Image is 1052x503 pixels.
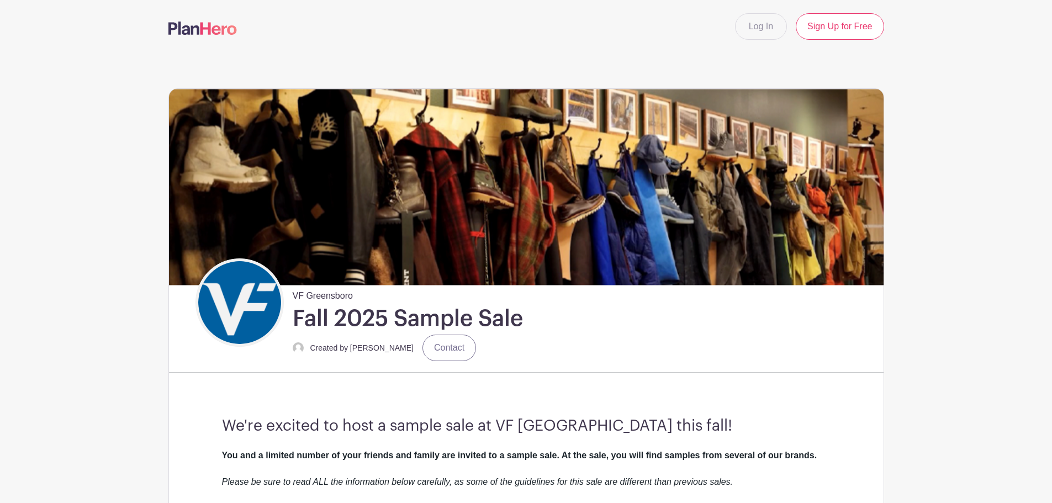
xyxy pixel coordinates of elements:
h1: Fall 2025 Sample Sale [293,305,523,332]
strong: You and a limited number of your friends and family are invited to a sample sale. At the sale, yo... [222,451,817,460]
img: VF_Icon_FullColor_CMYK-small.png [198,261,281,344]
img: logo-507f7623f17ff9eddc593b1ce0a138ce2505c220e1c5a4e2b4648c50719b7d32.svg [168,22,237,35]
em: Please be sure to read ALL the information below carefully, as some of the guidelines for this sa... [222,477,733,486]
img: Sample%20Sale.png [169,89,884,285]
a: Sign Up for Free [796,13,884,40]
small: Created by [PERSON_NAME] [310,343,414,352]
a: Log In [735,13,787,40]
span: VF Greensboro [293,285,353,303]
img: default-ce2991bfa6775e67f084385cd625a349d9dcbb7a52a09fb2fda1e96e2d18dcdb.png [293,342,304,353]
a: Contact [422,335,476,361]
h3: We're excited to host a sample sale at VF [GEOGRAPHIC_DATA] this fall! [222,417,831,436]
